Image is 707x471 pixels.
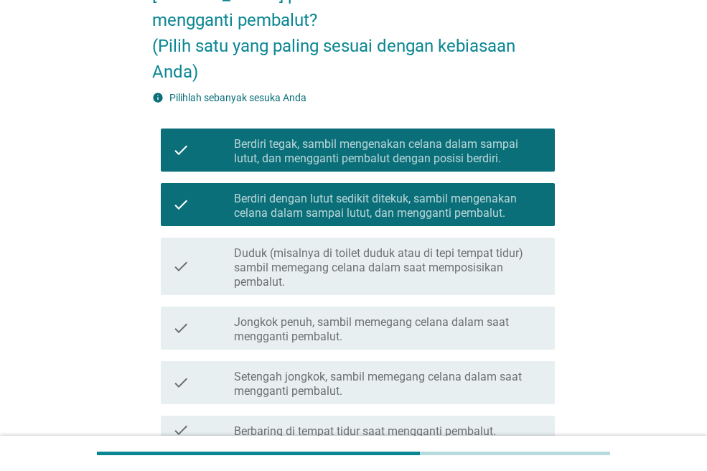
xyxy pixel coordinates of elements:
i: check [172,243,189,289]
i: check [172,367,189,398]
i: check [172,421,189,439]
label: Jongkok penuh, sambil memegang celana dalam saat mengganti pembalut. [234,315,543,344]
i: info [152,92,164,103]
label: Duduk (misalnya di toilet duduk atau di tepi tempat tidur) sambil memegang celana dalam saat memp... [234,246,543,289]
i: check [172,134,189,166]
i: check [172,189,189,220]
label: Pilihlah sebanyak sesuka Anda [169,92,306,103]
label: Setengah jongkok, sambil memegang celana dalam saat mengganti pembalut. [234,370,543,398]
label: Berbaring di tempat tidur saat mengganti pembalut. [234,424,496,439]
label: Berdiri tegak, sambil mengenakan celana dalam sampai lutut, dan mengganti pembalut dengan posisi ... [234,137,543,166]
label: Berdiri dengan lutut sedikit ditekuk, sambil mengenakan celana dalam sampai lutut, dan mengganti ... [234,192,543,220]
i: check [172,312,189,344]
